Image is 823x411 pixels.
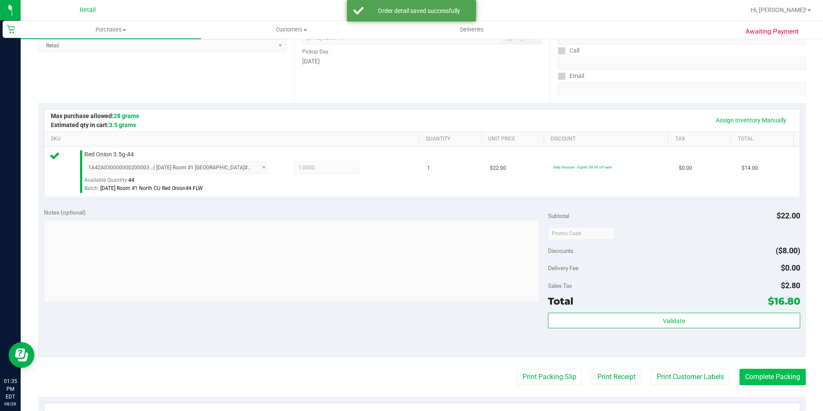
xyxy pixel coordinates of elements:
[558,70,584,82] label: Email
[427,164,430,172] span: 1
[128,177,134,183] span: 44
[548,295,573,307] span: Total
[21,26,201,34] span: Purchases
[553,165,612,169] span: Daily Discount - Eighth: $8.00 off each
[4,377,17,401] p: 01:35 PM EDT
[739,369,806,385] button: Complete Packing
[426,136,478,143] a: Quantity
[51,121,136,128] span: Estimated qty in cart:
[4,401,17,407] p: 08/26
[558,57,806,70] input: Format: (999) 999-9999
[548,265,579,271] span: Delivery Fee
[551,136,665,143] a: Discount
[663,318,685,324] span: Validate
[746,27,798,37] span: Awaiting Payment
[51,136,415,143] a: SKU
[651,369,730,385] button: Print Customer Labels
[781,281,800,290] span: $2.80
[21,21,201,39] a: Purchases
[548,212,569,219] span: Subtotal
[368,6,470,15] div: Order detail saved successfully
[751,6,807,13] span: Hi, [PERSON_NAME]!
[679,164,692,172] span: $0.00
[768,295,800,307] span: $16.80
[100,185,203,191] span: [DATE] Room #1 North CU Red Onion#4 FLW
[738,136,790,143] a: Total
[302,48,328,56] label: Pickup Day
[517,369,582,385] button: Print Packing Slip
[201,21,381,39] a: Customers
[84,185,99,191] span: Batch:
[776,246,800,255] span: ($8.00)
[548,313,800,328] button: Validate
[44,209,86,216] span: Notes (optional)
[382,21,562,39] a: Deliveries
[114,112,139,119] span: 28 grams
[548,243,573,258] span: Discounts
[9,342,34,368] iframe: Resource center
[84,150,134,159] span: Red Onion 3.5g-44
[592,369,641,385] button: Print Receipt
[488,136,540,143] a: Unit Price
[742,164,758,172] span: $14.00
[80,6,96,14] span: Retail
[302,57,542,66] div: [DATE]
[781,263,800,272] span: $0.00
[558,44,579,57] label: Call
[548,282,572,289] span: Sales Tax
[548,227,615,240] input: Promo Code
[675,136,727,143] a: Tax
[201,26,381,34] span: Customers
[710,113,792,128] a: Assign Inventory Manually
[109,121,136,128] span: 3.5 grams
[6,25,15,34] inline-svg: Retail
[490,164,506,172] span: $22.00
[449,26,495,34] span: Deliveries
[777,211,800,220] span: $22.00
[51,112,139,119] span: Max purchase allowed:
[84,174,277,191] div: Available Quantity:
